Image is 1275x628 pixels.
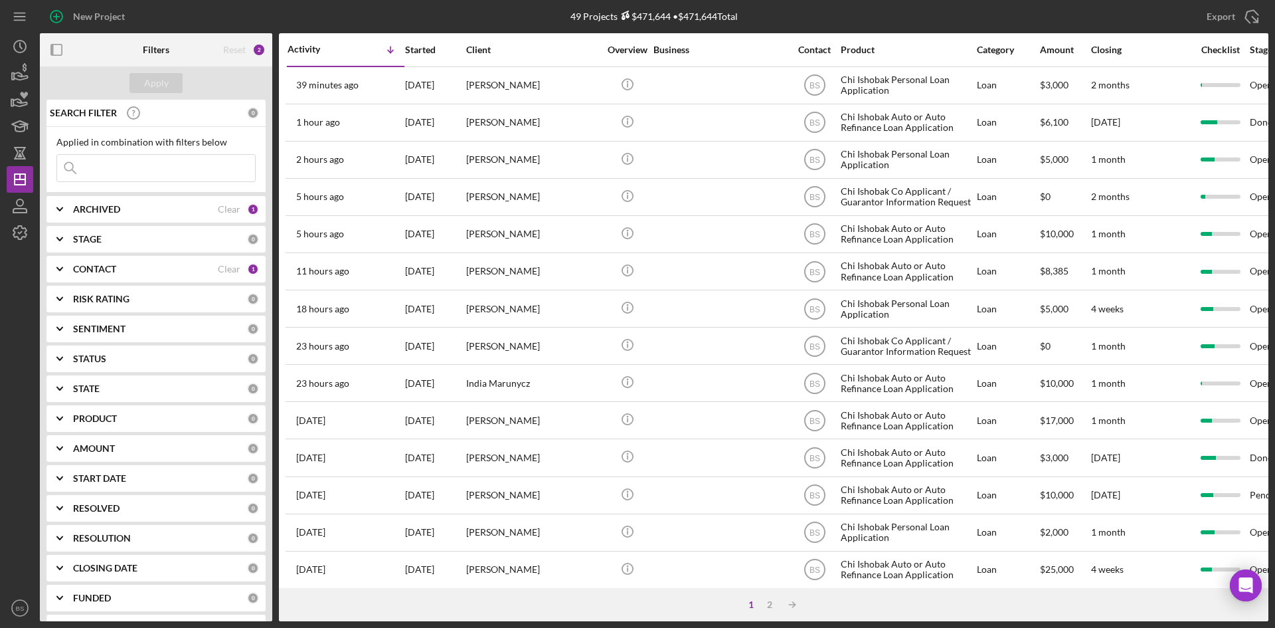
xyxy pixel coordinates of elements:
[1091,415,1126,426] time: 1 month
[809,304,819,314] text: BS
[977,478,1039,513] div: Loan
[1091,452,1120,463] time: [DATE]
[809,491,819,500] text: BS
[73,383,100,394] b: STATE
[1091,265,1126,276] time: 1 month
[144,73,169,93] div: Apply
[790,45,839,55] div: Contact
[1040,154,1068,165] span: $5,000
[809,566,819,575] text: BS
[73,294,129,304] b: RISK RATING
[809,81,819,90] text: BS
[247,203,259,215] div: 1
[405,254,465,289] div: [DATE]
[405,142,465,177] div: [DATE]
[73,3,125,30] div: New Project
[129,73,183,93] button: Apply
[1091,489,1120,500] time: [DATE]
[73,324,126,334] b: SENTIMENT
[841,440,974,475] div: Chi Ishobak Auto or Auto Refinance Loan Application
[466,217,599,252] div: [PERSON_NAME]
[73,473,126,484] b: START DATE
[218,264,240,274] div: Clear
[1193,3,1268,30] button: Export
[977,142,1039,177] div: Loan
[296,304,349,314] time: 2025-10-01 00:52
[296,154,344,165] time: 2025-10-01 16:59
[809,379,819,388] text: BS
[247,107,259,119] div: 0
[977,366,1039,401] div: Loan
[73,234,102,245] b: STAGE
[73,264,116,274] b: CONTACT
[247,353,259,365] div: 0
[809,193,819,202] text: BS
[73,533,131,544] b: RESOLUTION
[466,515,599,550] div: [PERSON_NAME]
[977,179,1039,215] div: Loan
[40,3,138,30] button: New Project
[247,233,259,245] div: 0
[296,117,340,128] time: 2025-10-01 17:51
[1040,79,1068,90] span: $3,000
[653,45,786,55] div: Business
[1040,440,1090,475] div: $3,000
[405,217,465,252] div: [DATE]
[247,323,259,335] div: 0
[466,440,599,475] div: [PERSON_NAME]
[809,118,819,128] text: BS
[466,45,599,55] div: Client
[296,564,325,575] time: 2025-09-29 19:10
[618,11,671,22] div: $471,644
[809,454,819,463] text: BS
[1091,377,1126,389] time: 1 month
[466,105,599,140] div: [PERSON_NAME]
[977,217,1039,252] div: Loan
[296,415,325,426] time: 2025-09-30 15:12
[405,403,465,438] div: [DATE]
[296,266,349,276] time: 2025-10-01 08:27
[570,11,738,22] div: 49 Projects • $471,644 Total
[252,43,266,56] div: 2
[809,416,819,425] text: BS
[405,328,465,364] div: [DATE]
[405,552,465,587] div: [DATE]
[247,383,259,395] div: 0
[405,45,465,55] div: Started
[977,552,1039,587] div: Loan
[841,291,974,326] div: Chi Ishobak Personal Loan Application
[977,440,1039,475] div: Loan
[405,366,465,401] div: [DATE]
[247,293,259,305] div: 0
[841,403,974,438] div: Chi Ishobak Auto or Auto Refinance Loan Application
[841,179,974,215] div: Chi Ishobak Co Applicant / Guarantor Information Request
[296,527,325,538] time: 2025-09-29 20:10
[1207,3,1235,30] div: Export
[1192,45,1248,55] div: Checklist
[1091,526,1126,538] time: 1 month
[1230,570,1262,601] div: Open Intercom Messenger
[1040,303,1068,314] span: $5,000
[73,593,111,603] b: FUNDED
[602,45,652,55] div: Overview
[405,291,465,326] div: [DATE]
[218,204,240,215] div: Clear
[841,217,974,252] div: Chi Ishobak Auto or Auto Refinance Loan Application
[405,440,465,475] div: [DATE]
[841,68,974,103] div: Chi Ishobak Personal Loan Application
[809,267,819,276] text: BS
[247,413,259,425] div: 0
[841,478,974,513] div: Chi Ishobak Auto or Auto Refinance Loan Application
[977,68,1039,103] div: Loan
[247,502,259,514] div: 0
[1091,79,1130,90] time: 2 months
[296,191,344,202] time: 2025-10-01 14:01
[247,592,259,604] div: 0
[977,515,1039,550] div: Loan
[841,552,974,587] div: Chi Ishobak Auto or Auto Refinance Loan Application
[760,599,779,610] div: 2
[223,45,246,55] div: Reset
[247,532,259,544] div: 0
[1040,489,1074,500] span: $10,000
[296,453,325,463] time: 2025-09-29 22:38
